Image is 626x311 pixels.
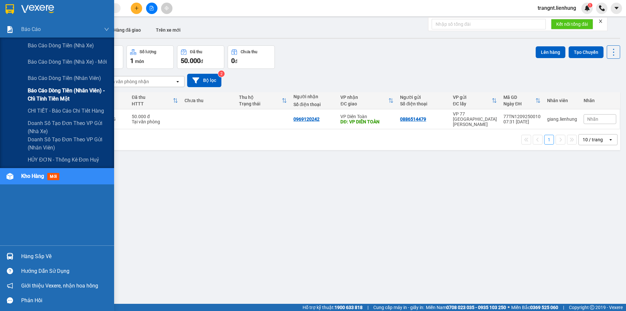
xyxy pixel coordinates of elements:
[293,102,334,107] div: Số điện thoại
[367,304,368,311] span: |
[185,98,232,103] div: Chưa thu
[337,92,397,109] th: Toggle SortBy
[340,114,394,119] div: VP Diên Toàn
[21,296,109,305] div: Phản hồi
[236,92,290,109] th: Toggle SortBy
[400,95,446,100] div: Người gửi
[190,50,202,54] div: Đã thu
[132,114,178,119] div: 50.000 đ
[551,19,593,29] button: Kết nối tổng đài
[201,59,203,64] span: đ
[373,304,424,311] span: Cung cấp máy in - giấy in:
[450,92,500,109] th: Toggle SortBy
[6,4,14,14] img: logo-vxr
[104,27,109,32] span: down
[588,3,592,8] sup: 1
[569,46,604,58] button: Tạo Chuyến
[503,114,541,119] div: 77TN1209250010
[293,94,334,99] div: Người nhận
[104,78,149,85] div: Chọn văn phòng nhận
[140,50,156,54] div: Số lượng
[130,57,134,65] span: 1
[584,5,590,11] img: icon-new-feature
[21,25,41,33] span: Báo cáo
[132,95,173,100] div: Đã thu
[584,98,616,103] div: Nhãn
[340,119,394,124] div: DĐ: VP DIÊN TOÀN
[611,3,622,14] button: caret-down
[583,136,603,143] div: 10 / trang
[132,101,173,106] div: HTTT
[7,268,13,274] span: question-circle
[587,117,598,122] span: Nhãn
[239,101,282,106] div: Trạng thái
[453,95,492,100] div: VP gửi
[28,156,99,164] span: HỦY ĐƠN - Thống kê đơn huỷ
[241,50,257,54] div: Chưa thu
[28,135,109,152] span: Doanh số tạo đơn theo VP gửi (nhân viên)
[340,95,388,100] div: VP nhận
[146,3,157,14] button: file-add
[128,92,181,109] th: Toggle SortBy
[508,306,510,309] span: ⚪️
[7,297,13,303] span: message
[108,22,146,38] button: Hàng đã giao
[547,117,577,122] div: giang.lienhung
[547,98,577,103] div: Nhân viên
[303,304,363,311] span: Hỗ trợ kỹ thuật:
[7,173,13,180] img: warehouse-icon
[28,107,104,115] span: CHI TIẾT - Báo cáo chi tiết hàng
[218,70,225,77] sup: 2
[599,5,605,11] img: phone-icon
[135,59,144,64] span: món
[235,59,237,64] span: đ
[132,119,178,124] div: Tại văn phòng
[453,101,492,106] div: ĐC lấy
[47,173,59,180] span: mới
[446,305,506,310] strong: 0708 023 035 - 0935 103 250
[544,135,554,145] button: 1
[175,79,180,84] svg: open
[239,95,282,100] div: Thu hộ
[28,74,101,82] span: Báo cáo dòng tiền (nhân viên)
[530,305,558,310] strong: 0369 525 060
[134,6,139,10] span: plus
[400,101,446,106] div: Số điện thoại
[131,3,142,14] button: plus
[608,137,613,142] svg: open
[453,111,497,127] div: VP 77 [GEOGRAPHIC_DATA][PERSON_NAME]
[589,3,591,8] span: 1
[177,45,224,69] button: Đã thu50.000đ
[500,92,544,109] th: Toggle SortBy
[614,5,619,11] span: caret-down
[21,173,44,179] span: Kho hàng
[187,74,221,87] button: Bộ lọc
[28,58,107,66] span: Báo cáo dòng tiền (nhà xe) - mới
[503,95,535,100] div: Mã GD
[156,27,181,33] span: Trên xe mới
[127,45,174,69] button: Số lượng1món
[293,117,320,122] div: 0969120242
[563,304,564,311] span: |
[21,282,98,290] span: Giới thiệu Vexere, nhận hoa hồng
[590,305,594,310] span: copyright
[21,252,109,261] div: Hàng sắp về
[21,266,109,276] div: Hướng dẫn sử dụng
[426,304,506,311] span: Miền Nam
[340,101,388,106] div: ĐC giao
[149,6,154,10] span: file-add
[161,3,172,14] button: aim
[7,283,13,289] span: notification
[598,19,603,23] span: close
[432,19,546,29] input: Nhập số tổng đài
[7,253,13,260] img: warehouse-icon
[536,46,565,58] button: Lên hàng
[503,101,535,106] div: Ngày ĐH
[532,4,581,12] span: trangnt.lienhung
[28,41,94,50] span: Báo cáo dòng tiền (nhà xe)
[556,21,588,28] span: Kết nối tổng đài
[181,57,201,65] span: 50.000
[503,119,541,124] div: 07:31 [DATE]
[231,57,235,65] span: 0
[28,86,109,103] span: Báo cáo dòng tiền (nhân viên) - chỉ tính tiền mặt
